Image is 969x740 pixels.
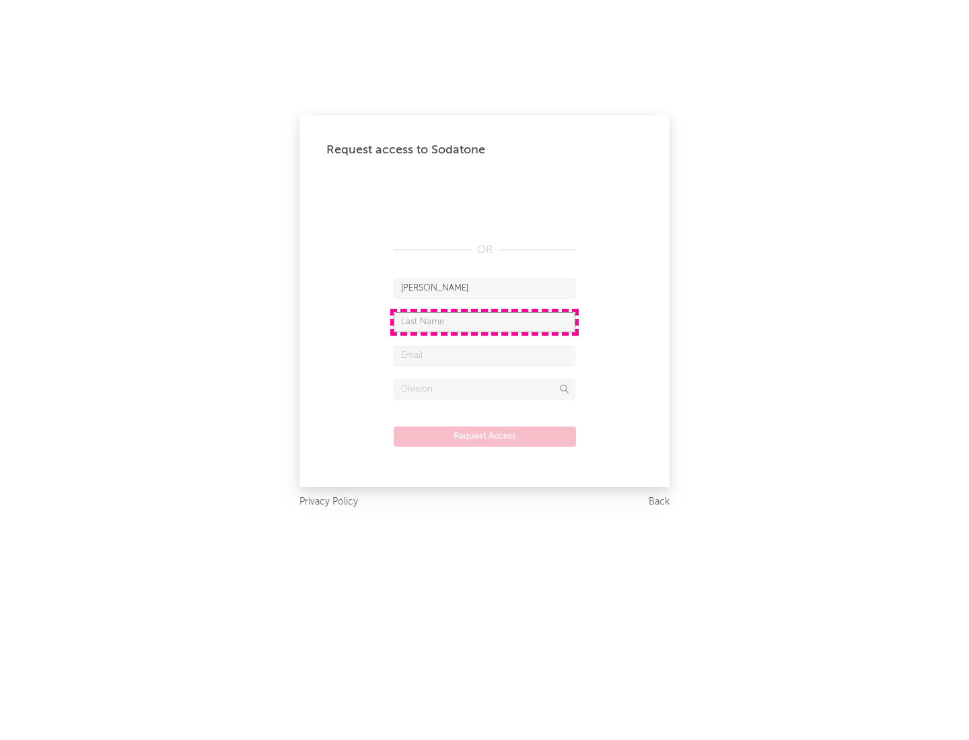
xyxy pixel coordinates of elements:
input: First Name [394,279,575,299]
input: Division [394,379,575,400]
div: Request access to Sodatone [326,142,643,158]
a: Back [649,494,670,511]
input: Email [394,346,575,366]
div: OR [394,242,575,258]
input: Last Name [394,312,575,332]
button: Request Access [394,427,576,447]
a: Privacy Policy [299,494,358,511]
